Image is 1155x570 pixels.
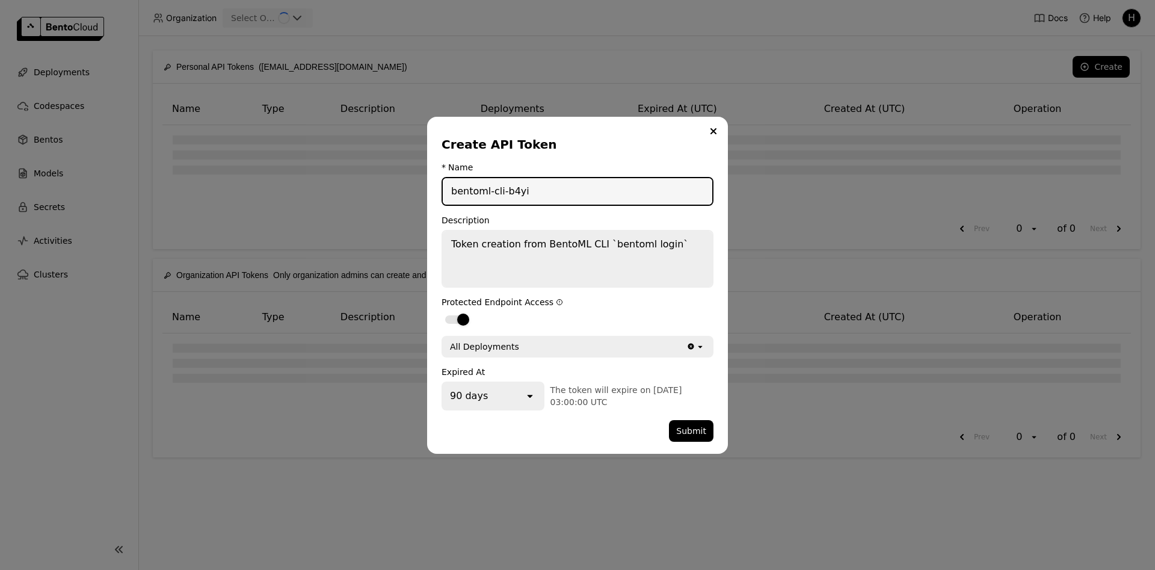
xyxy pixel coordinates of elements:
[520,341,522,353] input: Selected All Deployments.
[686,342,695,351] svg: Clear value
[442,136,709,153] div: Create API Token
[450,389,488,403] div: 90 days
[669,420,713,442] button: Submit
[427,117,728,454] div: dialog
[442,297,713,307] div: Protected Endpoint Access
[524,390,536,402] svg: open
[442,367,713,377] div: Expired At
[550,385,682,407] span: The token will expire on [DATE] 03:00:00 UTC
[450,341,519,353] div: All Deployments
[695,342,705,352] svg: open
[706,124,721,138] button: Close
[442,215,713,225] div: Description
[443,231,712,287] textarea: Token creation from BentoML CLI `bentoml login`
[448,163,473,172] div: Name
